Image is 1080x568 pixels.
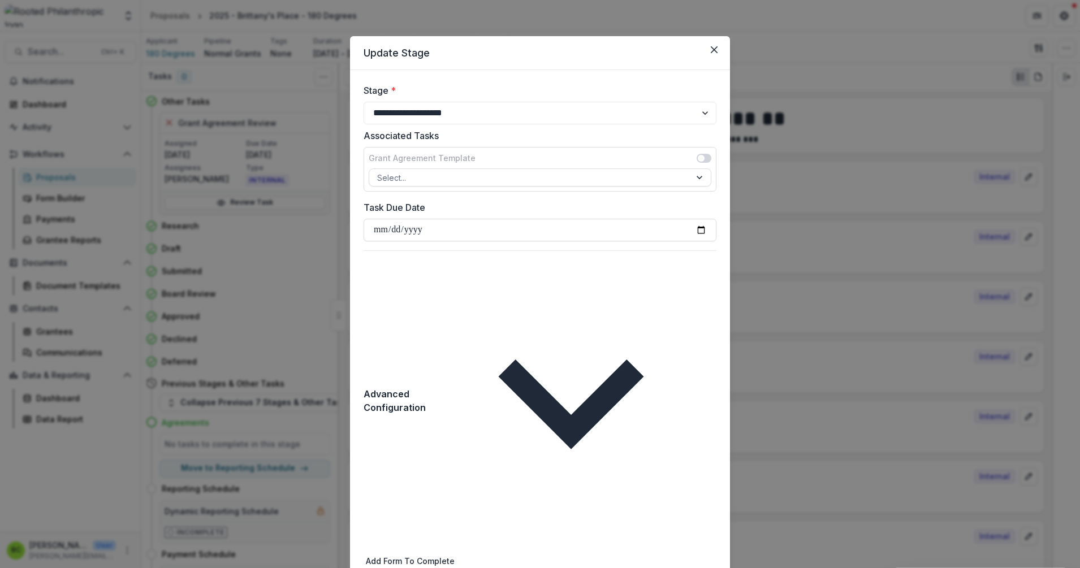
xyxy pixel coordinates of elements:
[705,41,723,59] button: Close
[364,201,710,214] label: Task Due Date
[364,129,710,142] label: Associated Tasks
[364,84,710,97] label: Stage
[364,387,426,414] span: Advanced Configuration
[364,251,716,550] button: Advanced Configuration
[350,36,730,70] header: Update Stage
[369,152,476,164] label: Grant Agreement Template
[366,555,714,567] label: Add Form To Complete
